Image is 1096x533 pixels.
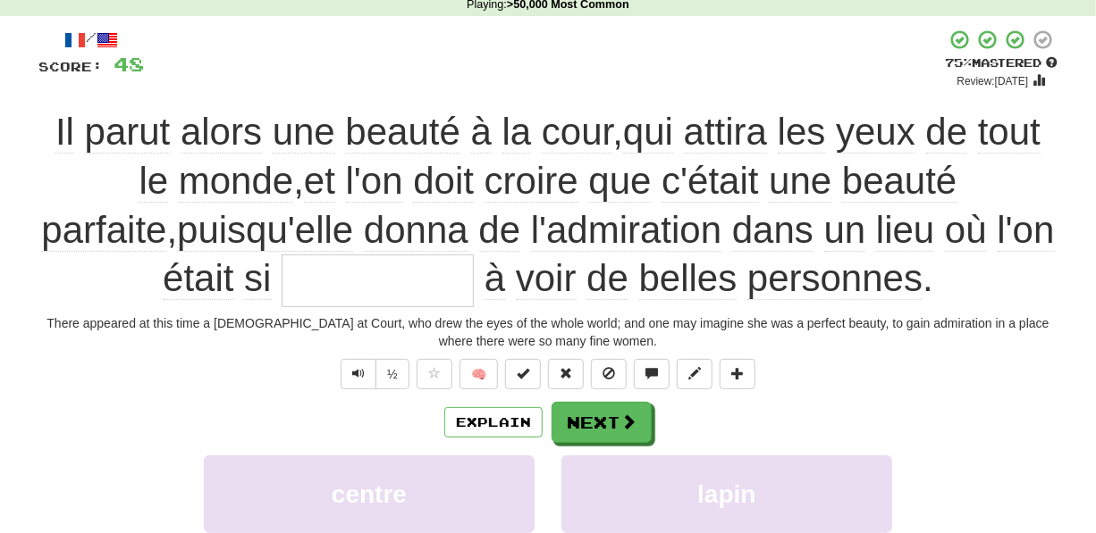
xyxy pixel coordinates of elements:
[114,53,144,75] span: 48
[769,160,831,203] span: une
[623,111,673,154] span: qui
[341,359,376,389] button: Play sentence audio (ctl+space)
[926,111,968,154] span: de
[586,257,628,300] span: de
[38,59,103,74] span: Score:
[41,209,166,252] span: parfaite
[471,111,492,154] span: à
[505,359,541,389] button: Set this sentence to 100% Mastered (alt+m)
[55,111,74,154] span: Il
[677,359,712,389] button: Edit sentence (alt+d)
[179,160,293,203] span: monde
[588,160,651,203] span: que
[177,209,353,252] span: puisqu'elle
[634,359,670,389] button: Discuss sentence (alt+u)
[474,257,933,300] span: .
[444,407,543,437] button: Explain
[38,314,1058,350] div: There appeared at this time a [DEMOGRAPHIC_DATA] at Court, who drew the eyes of the whole world; ...
[273,111,335,154] span: une
[561,455,892,533] button: lapin
[375,359,409,389] button: ½
[459,359,498,389] button: 🧠
[978,111,1041,154] span: tout
[824,209,866,252] span: un
[204,455,535,533] button: centre
[332,480,407,508] span: centre
[662,160,758,203] span: c'était
[304,160,335,203] span: et
[516,257,577,300] span: voir
[41,111,1054,300] span: , , ,
[485,257,505,300] span: à
[732,209,814,252] span: dans
[836,111,915,154] span: yeux
[485,160,578,203] span: croire
[346,160,403,203] span: l'on
[945,55,972,70] span: 75 %
[364,209,468,252] span: donna
[876,209,934,252] span: lieu
[552,402,652,443] button: Next
[337,359,409,389] div: Text-to-speech controls
[945,55,1058,71] div: Mastered
[957,75,1029,87] small: Review: [DATE]
[697,480,755,508] span: lapin
[945,209,987,252] span: où
[639,257,738,300] span: belles
[542,111,612,154] span: cour
[244,257,271,300] span: si
[591,359,627,389] button: Ignore sentence (alt+i)
[417,359,452,389] button: Favorite sentence (alt+f)
[345,111,459,154] span: beauté
[998,209,1055,252] span: l'on
[163,257,233,300] span: était
[720,359,755,389] button: Add to collection (alt+a)
[181,111,262,154] span: alors
[139,160,168,203] span: le
[684,111,767,154] span: attira
[38,29,144,51] div: /
[502,111,532,154] span: la
[85,111,171,154] span: parut
[531,209,721,252] span: l'admiration
[747,257,923,300] span: personnes
[478,209,520,252] span: de
[548,359,584,389] button: Reset to 0% Mastered (alt+r)
[842,160,957,203] span: beauté
[778,111,826,154] span: les
[413,160,474,203] span: doit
